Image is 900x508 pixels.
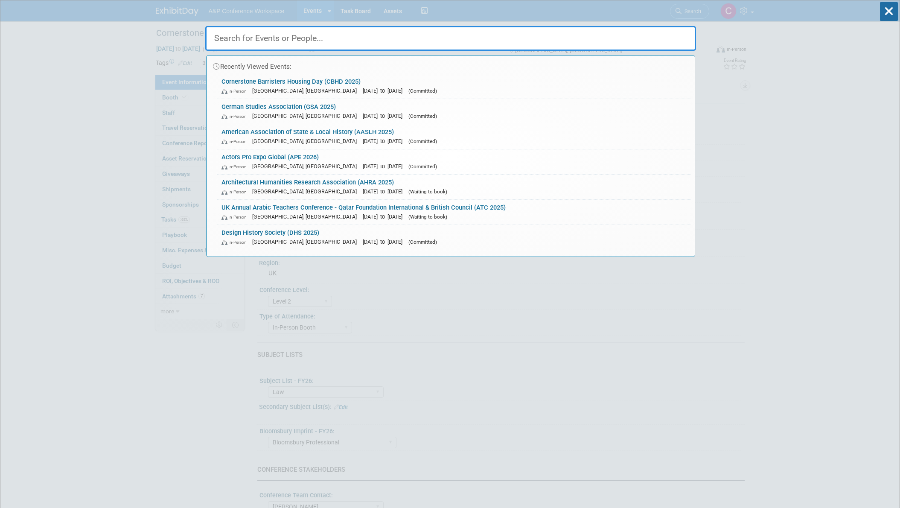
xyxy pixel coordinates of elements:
span: In-Person [221,189,250,195]
span: In-Person [221,114,250,119]
span: (Committed) [408,88,437,94]
span: [DATE] to [DATE] [363,188,407,195]
span: In-Person [221,214,250,220]
span: (Waiting to book) [408,189,447,195]
span: [GEOGRAPHIC_DATA], [GEOGRAPHIC_DATA] [252,188,361,195]
span: [DATE] to [DATE] [363,113,407,119]
span: [GEOGRAPHIC_DATA], [GEOGRAPHIC_DATA] [252,239,361,245]
span: (Waiting to book) [408,214,447,220]
a: UK Annual Arabic Teachers Conference - Qatar Foundation International & British Council (ATC 2025... [217,200,690,225]
a: Cornerstone Barristers Housing Day (CBHD 2025) In-Person [GEOGRAPHIC_DATA], [GEOGRAPHIC_DATA] [DA... [217,74,690,99]
span: In-Person [221,88,250,94]
input: Search for Events or People... [205,26,696,51]
span: [GEOGRAPHIC_DATA], [GEOGRAPHIC_DATA] [252,113,361,119]
span: (Committed) [408,239,437,245]
a: American Association of State & Local History (AASLH 2025) In-Person [GEOGRAPHIC_DATA], [GEOGRAPH... [217,124,690,149]
span: (Committed) [408,138,437,144]
span: [DATE] to [DATE] [363,239,407,245]
span: In-Person [221,139,250,144]
span: [GEOGRAPHIC_DATA], [GEOGRAPHIC_DATA] [252,213,361,220]
span: [DATE] to [DATE] [363,88,407,94]
span: In-Person [221,239,250,245]
a: Architectural Humanities Research Association (AHRA 2025) In-Person [GEOGRAPHIC_DATA], [GEOGRAPHI... [217,175,690,199]
span: [GEOGRAPHIC_DATA], [GEOGRAPHIC_DATA] [252,88,361,94]
a: Actors Pro Expo Global (APE 2026) In-Person [GEOGRAPHIC_DATA], [GEOGRAPHIC_DATA] [DATE] to [DATE]... [217,149,690,174]
span: In-Person [221,164,250,169]
span: [DATE] to [DATE] [363,163,407,169]
span: [DATE] to [DATE] [363,138,407,144]
span: (Committed) [408,113,437,119]
span: [GEOGRAPHIC_DATA], [GEOGRAPHIC_DATA] [252,163,361,169]
a: Design History Society (DHS 2025) In-Person [GEOGRAPHIC_DATA], [GEOGRAPHIC_DATA] [DATE] to [DATE]... [217,225,690,250]
span: (Committed) [408,163,437,169]
div: Recently Viewed Events: [211,55,690,74]
span: [DATE] to [DATE] [363,213,407,220]
a: German Studies Association (GSA 2025) In-Person [GEOGRAPHIC_DATA], [GEOGRAPHIC_DATA] [DATE] to [D... [217,99,690,124]
span: [GEOGRAPHIC_DATA], [GEOGRAPHIC_DATA] [252,138,361,144]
